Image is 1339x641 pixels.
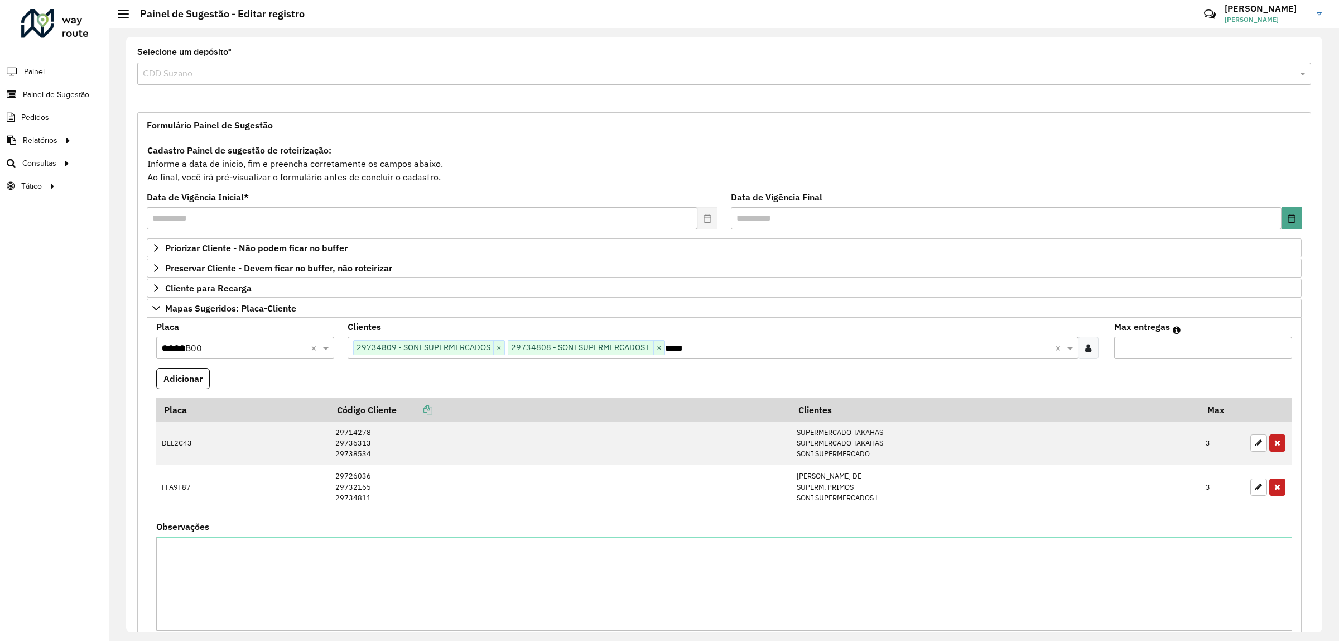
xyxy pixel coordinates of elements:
td: 3 [1200,465,1245,509]
a: Priorizar Cliente - Não podem ficar no buffer [147,238,1302,257]
td: 3 [1200,422,1245,465]
td: [PERSON_NAME] DE SUPERM. PRIMOS SONI SUPERMERCADOS L [791,465,1200,509]
label: Data de Vigência Inicial [147,190,249,204]
span: Formulário Painel de Sugestão [147,121,273,130]
a: Mapas Sugeridos: Placa-Cliente [147,299,1302,318]
label: Max entregas [1114,320,1170,333]
strong: Cadastro Painel de sugestão de roteirização: [147,145,331,156]
label: Data de Vigência Final [731,190,822,204]
div: Informe a data de inicio, fim e preencha corretamente os campos abaixo. Ao final, você irá pré-vi... [147,143,1302,184]
span: Priorizar Cliente - Não podem ficar no buffer [165,243,348,252]
a: Preservar Cliente - Devem ficar no buffer, não roteirizar [147,259,1302,278]
span: Pedidos [21,112,49,123]
span: Clear all [1055,341,1065,355]
span: Painel [24,66,45,78]
a: Cliente para Recarga [147,279,1302,298]
span: Consultas [22,157,56,169]
td: SUPERMERCADO TAKAHAS SUPERMERCADO TAKAHAS SONI SUPERMERCADO [791,422,1200,465]
button: Choose Date [1282,207,1302,229]
th: Código Cliente [329,398,791,422]
span: Mapas Sugeridos: Placa-Cliente [165,304,296,313]
span: × [653,341,664,355]
span: Cliente para Recarga [165,284,252,293]
em: Máximo de clientes que serão colocados na mesma rota com os clientes informados [1173,326,1181,334]
span: Relatórios [23,135,57,146]
a: Contato Rápido [1198,2,1222,26]
h3: [PERSON_NAME] [1225,3,1308,14]
span: Tático [21,180,42,192]
span: 29734809 - SONI SUPERMERCADOS [354,341,493,354]
label: Observações [156,520,209,533]
span: Clear all [311,341,320,355]
span: 29734808 - SONI SUPERMERCADOS L [508,341,653,354]
th: Placa [156,398,329,422]
label: Clientes [348,320,381,333]
span: × [493,341,504,355]
button: Adicionar [156,368,210,389]
span: Preservar Cliente - Devem ficar no buffer, não roteirizar [165,264,392,272]
td: FFA9F87 [156,465,329,509]
td: DEL2C43 [156,422,329,465]
h2: Painel de Sugestão - Editar registro [129,8,305,20]
span: Painel de Sugestão [23,89,89,101]
th: Clientes [791,398,1200,422]
td: 29726036 29732165 29734811 [329,465,791,509]
label: Placa [156,320,179,333]
span: [PERSON_NAME] [1225,15,1308,25]
a: Copiar [397,404,432,415]
label: Selecione um depósito [137,45,232,59]
td: 29714278 29736313 29738534 [329,422,791,465]
th: Max [1200,398,1245,422]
